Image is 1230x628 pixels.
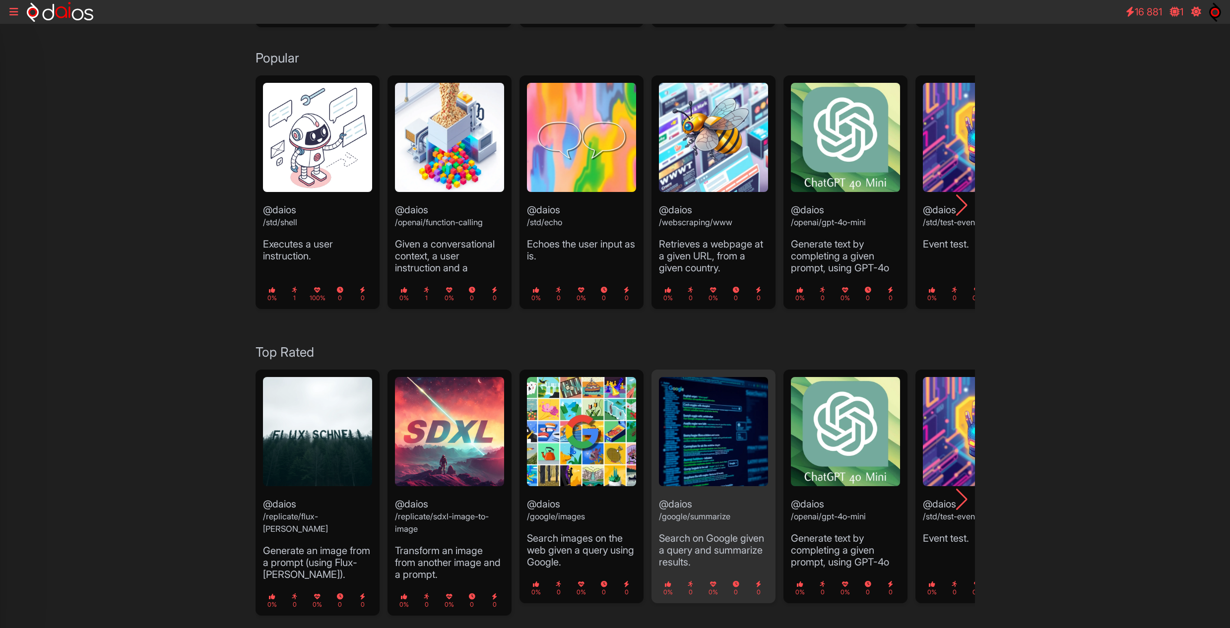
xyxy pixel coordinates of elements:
[395,217,483,227] small: /openai/function-calling
[27,2,93,22] img: logo-neg-h.svg
[263,83,372,238] header: @daios
[527,217,562,227] small: /std/echo
[865,580,871,596] small: 0
[527,83,636,192] img: echo.webp
[688,286,693,302] small: 0
[424,286,429,302] small: 1
[527,532,636,568] p: Search images on the web given a query using Google.
[841,580,850,596] small: 0%
[556,286,561,302] small: 0
[256,75,380,309] div: 1 / 13
[659,532,768,568] p: Search on Google given a query and summarize results.
[659,377,768,532] header: @daios
[527,377,636,486] img: google-images.webp
[651,75,776,309] div: 4 / 13
[263,217,297,227] small: /std/shell
[756,580,761,596] small: 0
[395,511,489,534] small: /replicate/sdxl-image-to-image
[310,286,325,302] small: 100%
[923,532,1032,544] p: Event test.
[783,370,907,603] div: 5 / 16
[263,545,372,580] p: Generate an image from a prompt (using Flux-[PERSON_NAME]).
[923,83,1032,192] img: standard-tool.webp
[820,286,825,302] small: 0
[888,286,893,302] small: 0
[527,377,636,532] header: @daios
[923,217,977,227] small: /std/test-event
[688,580,693,596] small: 0
[791,377,900,486] img: gpt4omini.webp
[527,238,636,262] p: Echoes the user input as is.
[1180,6,1183,18] span: 1
[624,580,629,596] small: 0
[577,580,586,596] small: 0%
[659,83,768,192] img: webscraping.webp
[791,83,900,192] img: gpt4omini.webp
[923,377,1032,486] img: standard-tool.webp
[923,238,1032,250] p: Event test.
[395,83,504,238] header: @daios
[791,511,866,521] small: /openai/gpt-4o-mini
[267,286,277,302] small: 0%
[952,286,957,302] small: 0
[791,377,900,532] header: @daios
[923,511,977,521] small: /std/test-event
[263,377,372,545] header: @daios
[577,286,586,302] small: 0%
[601,286,607,302] small: 0
[360,593,365,608] small: 0
[556,580,561,596] small: 0
[952,580,957,596] small: 0
[399,286,409,302] small: 0%
[469,286,475,302] small: 0
[709,286,718,302] small: 0%
[263,83,372,192] img: shell.webp
[791,217,866,227] small: /openai/gpt-4o-mini
[659,83,768,238] header: @daios
[1135,6,1162,18] span: 16 881
[1209,2,1221,22] img: symbol.svg
[663,580,673,596] small: 0%
[492,286,497,302] small: 0
[337,593,343,608] small: 0
[267,593,277,608] small: 0%
[313,593,322,608] small: 0%
[923,83,1032,238] header: @daios
[927,580,937,596] small: 0%
[292,286,297,302] small: 1
[791,238,900,286] p: Generate text by completing a given prompt, using GPT-4o Mini.
[949,192,975,218] div: Next slide
[601,580,607,596] small: 0
[388,75,512,309] div: 2 / 13
[795,286,805,302] small: 0%
[395,545,504,580] p: Transform an image from another image and a prompt.
[663,286,673,302] small: 0%
[651,370,776,603] div: 4 / 16
[424,593,429,608] small: 0
[820,580,825,596] small: 0
[791,532,900,580] p: Generate text by completing a given prompt, using GPT-4o Mini.
[659,217,732,227] small: /webscraping/www
[445,286,454,302] small: 0%
[659,238,768,274] p: Retrieves a webpage at a given URL, from a given country.
[659,511,730,521] small: /google/summarize
[972,286,982,302] small: 0%
[469,593,475,608] small: 0
[927,286,937,302] small: 0%
[888,580,893,596] small: 0
[733,580,739,596] small: 0
[949,487,975,512] div: Next slide
[865,286,871,302] small: 0
[756,286,761,302] small: 0
[360,286,365,302] small: 0
[527,83,636,238] header: @daios
[395,238,504,310] p: Given a conversational context, a user instruction and a function name, figure out what the funct...
[395,377,504,486] img: sdxl.webp
[263,511,328,534] small: /replicate/flux-[PERSON_NAME]
[733,286,739,302] small: 0
[519,370,644,603] div: 3 / 16
[256,344,975,360] h3: Top Rated
[263,238,372,262] p: Executes a user instruction.
[791,83,900,238] header: @daios
[395,377,504,545] header: @daios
